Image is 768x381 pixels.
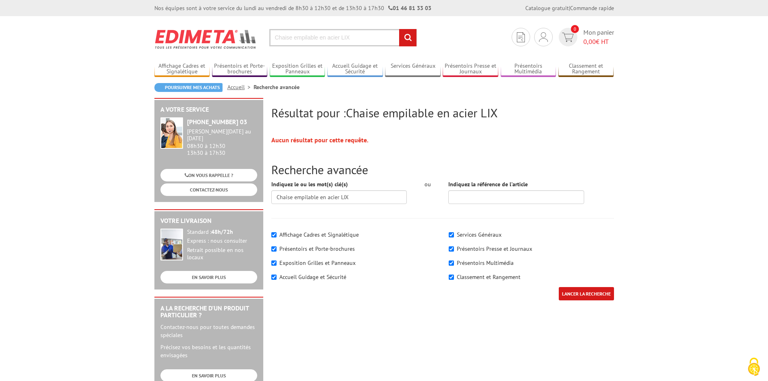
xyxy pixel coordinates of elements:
strong: 48h/72h [211,228,233,235]
strong: [PHONE_NUMBER] 03 [187,118,247,126]
p: Précisez vos besoins et les quantités envisagées [160,343,257,359]
a: Présentoirs et Porte-brochures [212,62,268,76]
a: devis rapide 0 Mon panier 0,00€ HT [557,28,614,46]
img: devis rapide [517,32,525,42]
h2: Votre livraison [160,217,257,225]
label: Présentoirs Multimédia [457,259,514,266]
a: Exposition Grilles et Panneaux [270,62,325,76]
label: Accueil Guidage et Sécurité [279,273,346,281]
div: 08h30 à 12h30 13h30 à 17h30 [187,128,257,156]
div: Nos équipes sont à votre service du lundi au vendredi de 8h30 à 12h30 et de 13h30 à 17h30 [154,4,431,12]
h2: Résultat pour : [271,106,614,119]
div: | [525,4,614,12]
input: LANCER LA RECHERCHE [559,287,614,300]
img: widget-livraison.jpg [160,229,183,260]
img: devis rapide [539,32,548,42]
div: Express : nous consulter [187,237,257,245]
span: € HT [583,37,614,46]
label: Présentoirs Presse et Journaux [457,245,532,252]
a: Catalogue gratuit [525,4,569,12]
a: CONTACTEZ-NOUS [160,183,257,196]
input: Affichage Cadres et Signalétique [271,232,277,237]
img: Edimeta [154,24,257,54]
div: Standard : [187,229,257,236]
a: Accueil [227,83,254,91]
img: Cookies (fenêtre modale) [744,357,764,377]
input: Présentoirs Multimédia [449,260,454,266]
span: 0 [571,25,579,33]
a: ON VOUS RAPPELLE ? [160,169,257,181]
input: Accueil Guidage et Sécurité [271,275,277,280]
label: Classement et Rangement [457,273,520,281]
a: Services Généraux [385,62,441,76]
label: Présentoirs et Porte-brochures [279,245,355,252]
input: Rechercher un produit ou une référence... [269,29,417,46]
input: Services Généraux [449,232,454,237]
div: ou [419,180,436,188]
li: Recherche avancée [254,83,300,91]
input: Présentoirs et Porte-brochures [271,246,277,252]
img: devis rapide [562,33,574,42]
img: widget-service.jpg [160,117,183,149]
h2: Recherche avancée [271,163,614,176]
label: Indiquez le ou les mot(s) clé(s) [271,180,348,188]
span: Mon panier [583,28,614,46]
input: Classement et Rangement [449,275,454,280]
strong: 01 46 81 33 03 [388,4,431,12]
input: Présentoirs Presse et Journaux [449,246,454,252]
div: Retrait possible en nos locaux [187,247,257,261]
h2: A la recherche d'un produit particulier ? [160,305,257,319]
strong: Aucun résultat pour cette requête. [271,136,368,144]
a: Poursuivre mes achats [154,83,223,92]
a: Classement et Rangement [558,62,614,76]
a: Présentoirs Multimédia [501,62,556,76]
div: [PERSON_NAME][DATE] au [DATE] [187,128,257,142]
label: Affichage Cadres et Signalétique [279,231,359,238]
input: rechercher [399,29,416,46]
span: 0,00 [583,37,596,46]
a: Affichage Cadres et Signalétique [154,62,210,76]
span: Chaise empilable en acier LIX [346,105,497,121]
button: Cookies (fenêtre modale) [740,354,768,381]
input: Exposition Grilles et Panneaux [271,260,277,266]
a: Commande rapide [570,4,614,12]
p: Contactez-nous pour toutes demandes spéciales [160,323,257,339]
a: Accueil Guidage et Sécurité [327,62,383,76]
label: Exposition Grilles et Panneaux [279,259,356,266]
label: Indiquez la référence de l'article [448,180,528,188]
a: Présentoirs Presse et Journaux [443,62,498,76]
label: Services Généraux [457,231,502,238]
h2: A votre service [160,106,257,113]
a: EN SAVOIR PLUS [160,271,257,283]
